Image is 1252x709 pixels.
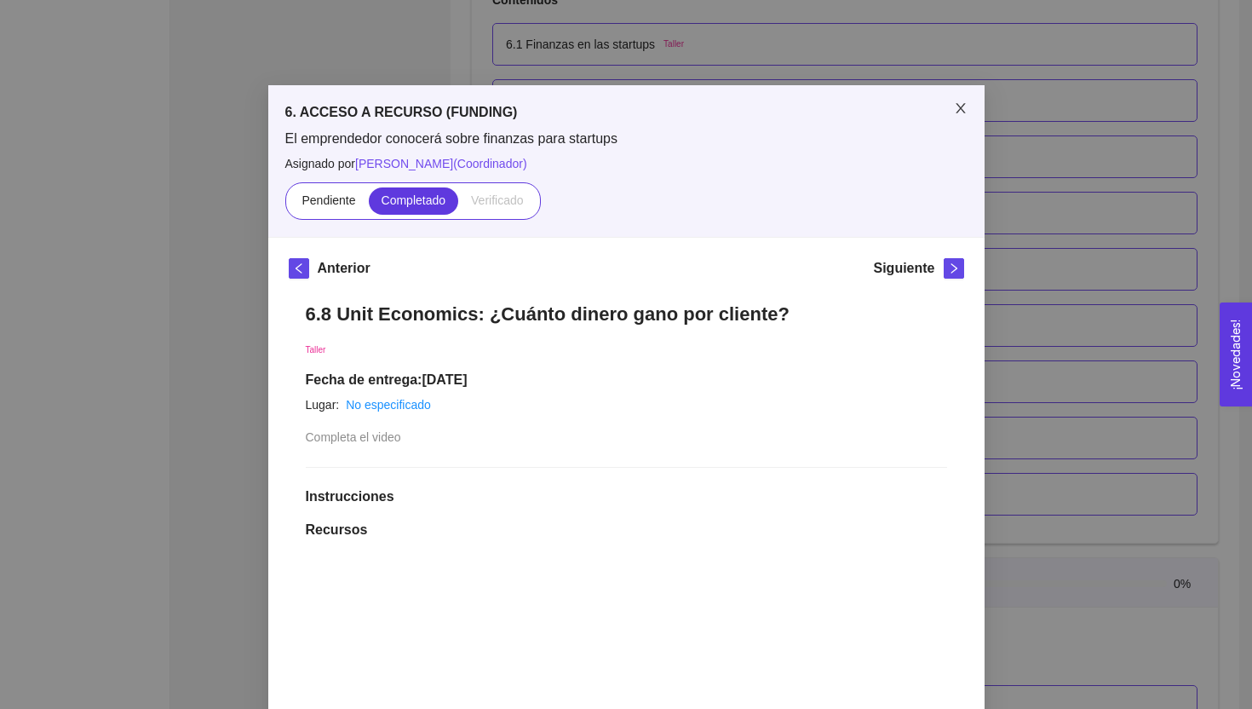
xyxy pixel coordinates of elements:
h1: Recursos [306,522,947,539]
span: Completa el video [306,430,401,444]
h5: Siguiente [873,258,934,279]
span: Completado [382,193,446,207]
span: Pendiente [302,193,355,207]
h5: 6. ACCESO A RECURSO (FUNDING) [285,102,968,123]
span: Taller [306,345,326,354]
button: left [289,258,309,279]
article: Lugar: [306,395,340,414]
h1: Instrucciones [306,488,947,505]
h5: Anterior [318,258,370,279]
a: No especificado [346,398,431,412]
span: close [954,101,968,115]
span: [PERSON_NAME] ( Coordinador ) [355,157,527,170]
span: Verificado [471,193,523,207]
span: El emprendedor conocerá sobre finanzas para startups [285,130,968,148]
button: Close [937,85,985,133]
h1: Fecha de entrega: [DATE] [306,372,947,389]
button: Open Feedback Widget [1220,303,1252,406]
h1: 6.8 Unit Economics: ¿Cuánto dinero gano por cliente? [306,303,947,326]
span: left [290,262,308,274]
span: right [945,262,963,274]
button: right [944,258,964,279]
span: Asignado por [285,154,968,173]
